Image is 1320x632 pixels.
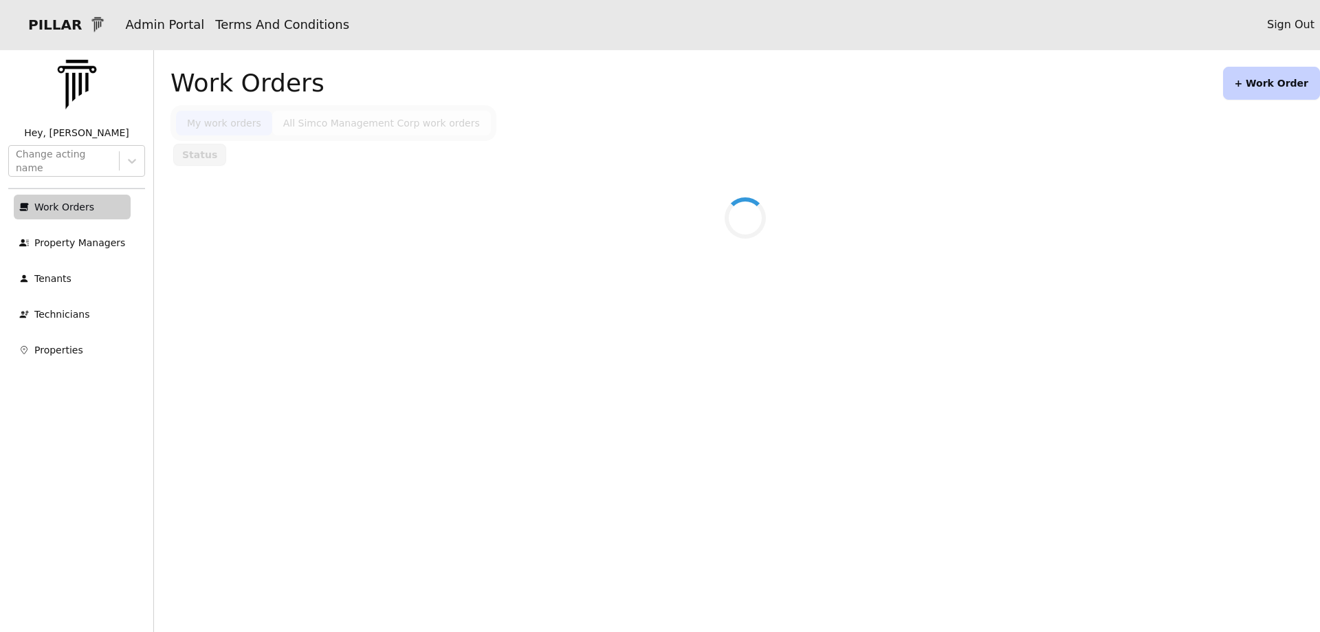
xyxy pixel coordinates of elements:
[34,236,125,250] p: Property Managers
[1223,67,1320,100] button: + Work Order
[125,17,204,32] a: Admin Portal
[1267,17,1314,33] a: Sign Out
[34,200,94,214] p: Work Orders
[215,17,349,32] a: Terms And Conditions
[170,69,324,97] h1: Work Orders
[34,343,83,357] p: Properties
[14,338,131,362] a: Properties
[87,14,108,35] img: 1
[14,266,131,291] a: Tenants
[17,15,82,34] p: PILLAR
[8,126,145,140] p: Hey, [PERSON_NAME]
[5,8,120,41] a: PILLAR
[14,230,131,255] a: Property Managers
[34,272,71,285] p: Tenants
[14,195,131,219] a: Work Orders
[34,307,89,321] p: Technicians
[14,302,131,327] a: Technicians
[16,147,112,175] div: Change acting name
[43,50,111,119] img: PILLAR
